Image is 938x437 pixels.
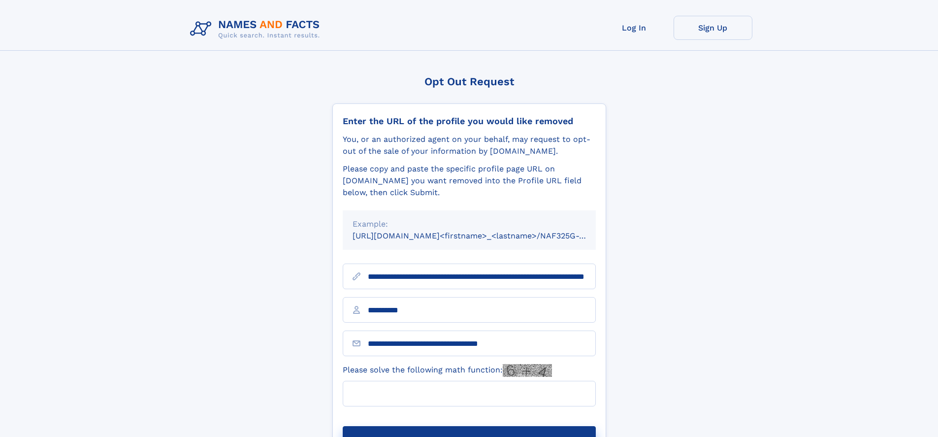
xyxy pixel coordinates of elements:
[353,231,615,240] small: [URL][DOMAIN_NAME]<firstname>_<lastname>/NAF325G-xxxxxxxx
[343,163,596,199] div: Please copy and paste the specific profile page URL on [DOMAIN_NAME] you want removed into the Pr...
[343,116,596,127] div: Enter the URL of the profile you would like removed
[353,218,586,230] div: Example:
[343,364,552,377] label: Please solve the following math function:
[186,16,328,42] img: Logo Names and Facts
[595,16,674,40] a: Log In
[343,134,596,157] div: You, or an authorized agent on your behalf, may request to opt-out of the sale of your informatio...
[332,75,606,88] div: Opt Out Request
[674,16,752,40] a: Sign Up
